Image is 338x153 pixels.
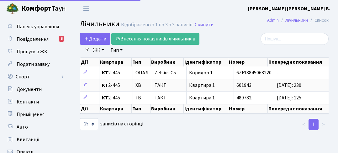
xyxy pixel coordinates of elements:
input: Пошук... [261,33,329,45]
th: Номер [228,104,268,113]
span: ОПАЛ [135,70,149,75]
div: Відображено з 1 по 3 з 3 записів. [121,22,193,28]
div: 6 [59,36,64,42]
b: КТ [102,69,108,76]
a: Пропуск в ЖК [3,45,66,58]
a: Додати [80,33,110,45]
span: - [277,69,279,76]
span: Контакти [17,98,39,105]
span: 6ZRI8845068220 [236,69,272,76]
th: Дії [80,104,99,113]
span: ГВ [135,95,141,100]
a: ЖК [91,45,107,55]
th: Дії [80,58,99,66]
th: Ідентифікатор [184,104,228,113]
a: Тип [108,45,125,55]
b: [PERSON_NAME] [PERSON_NAME] В. [248,5,330,12]
b: КТ [102,94,108,101]
th: Попереднє показання [268,104,329,113]
th: Квартира [99,104,132,113]
a: Спорт [3,71,66,83]
span: Приміщення [17,111,45,118]
b: Комфорт [21,3,51,13]
span: ТАКТ [155,95,184,100]
span: Квитанції [17,136,40,143]
th: Попереднє показання [268,58,329,66]
th: Квартира [99,58,132,66]
span: Квартира 1 [189,82,215,89]
a: Квитанції [3,133,66,146]
label: записів на сторінці [80,118,143,130]
span: [DATE]: 230 [277,82,301,89]
span: Панель управління [17,23,59,30]
button: Переключити навігацію [78,3,94,14]
a: Скинути [195,22,214,28]
th: Ідентифікатор [184,58,228,66]
span: Лічильники [80,18,119,29]
li: Список [308,17,329,24]
span: Документи [17,86,42,93]
th: Виробник [151,58,184,66]
a: Приміщення [3,108,66,121]
th: Тип [132,104,151,113]
span: [DATE]: 125 [277,94,301,101]
span: 601943 [236,82,251,89]
span: Повідомлення [17,36,49,43]
a: Авто [3,121,66,133]
span: ХВ [135,83,141,88]
nav: breadcrumb [258,14,338,27]
span: Zelsius C5 [155,70,184,75]
span: Пропуск в ЖК [17,48,47,55]
span: Додати [84,35,106,42]
a: Внесення показників лічильників [111,33,199,45]
b: КТ [102,82,108,89]
a: Панель управління [3,20,66,33]
select: записів на сторінці [80,118,98,130]
a: Документи [3,83,66,96]
a: Контакти [3,96,66,108]
span: 2-445 [102,83,130,88]
span: Таун [21,3,66,14]
span: Подати заявку [17,61,50,68]
th: Номер [228,58,268,66]
a: Подати заявку [3,58,66,71]
a: Лічильники [285,17,308,24]
span: 2-445 [102,95,130,100]
span: Авто [17,124,28,130]
a: 1 [309,119,319,130]
a: Повідомлення6 [3,33,66,45]
span: Квартира 1 [189,94,215,101]
img: logo.png [6,3,19,15]
a: Admin [267,17,279,24]
th: Виробник [151,104,184,113]
span: 2-445 [102,70,130,75]
span: 489782 [236,94,251,101]
a: [PERSON_NAME] [PERSON_NAME] В. [248,5,330,13]
span: ТАКТ [155,83,184,88]
th: Тип [132,58,151,66]
span: Коридор 1 [189,69,213,76]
